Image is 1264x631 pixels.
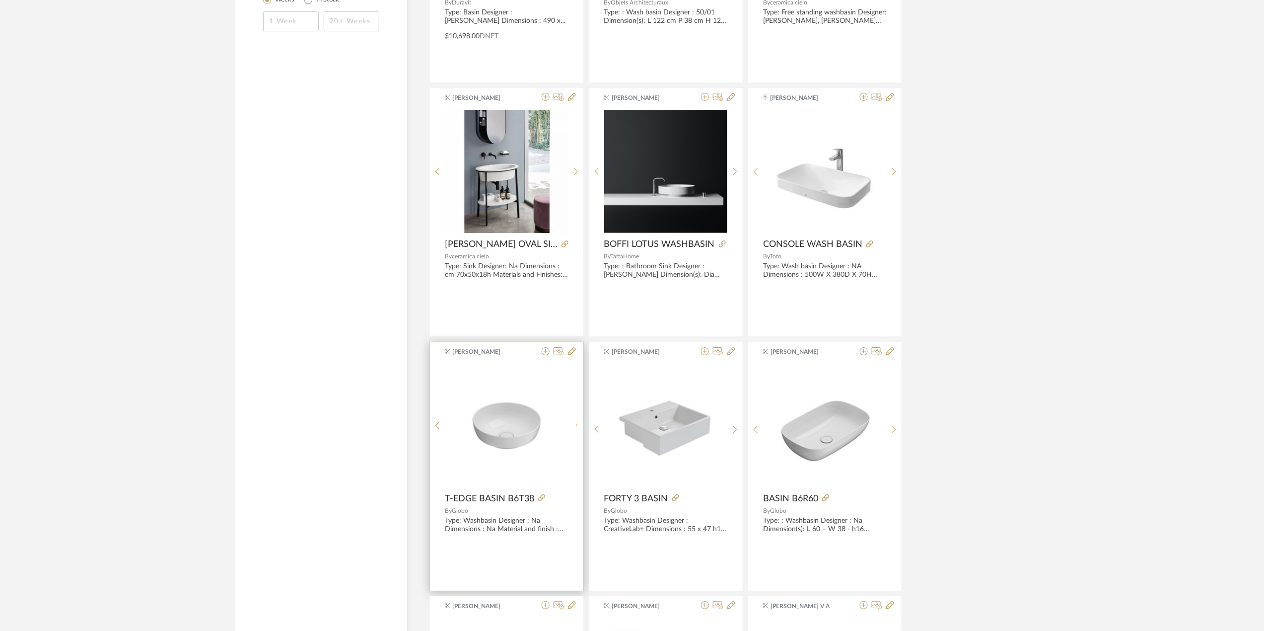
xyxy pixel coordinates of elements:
[604,493,668,504] span: FORTY 3 BASIN
[764,364,887,488] div: 0
[604,364,727,488] div: 0
[604,517,728,534] div: Type: Washbasin Designer : CreativeLab+ Dimensions : 55 x 47 h11 cm, Material and finish : Cerami...
[445,110,568,233] img: CIELO CATINO OVAL SINK WITH STRUCTURE CALAO+CASTO+CAPIO
[324,11,379,31] input: 20+ Weeks
[480,33,498,40] span: DNET
[445,33,480,40] span: $10,698.00
[452,508,468,514] span: Globo
[763,253,770,259] span: By
[770,93,833,102] span: [PERSON_NAME]
[612,602,674,611] span: [PERSON_NAME]
[445,373,568,478] img: T-EDGE BASIN B6T38
[763,8,887,25] div: Type: Free standing washbasin Designer: [PERSON_NAME], [PERSON_NAME] (2018) Dimensions : 70x50x84...
[445,253,452,259] span: By
[263,11,319,31] input: 1 Week
[763,262,887,279] div: Type: Wash basin Designer : NA Dimensions : 500W X 380D X 70H Material and finish : Ceramic Mount...
[604,373,727,478] img: FORTY 3 BASIN
[612,93,674,102] span: [PERSON_NAME]
[763,493,818,504] span: BASIN B6R60
[771,602,834,611] span: [PERSON_NAME] V A
[764,127,887,216] img: CONSOLE WASH BASIN
[770,253,781,259] span: Toto
[453,347,515,356] span: [PERSON_NAME]
[452,253,489,259] span: ceramica cielo
[453,93,515,102] span: [PERSON_NAME]
[445,517,568,534] div: Type: Washbasin Designer : Na Dimensions : Na Material and finish : Ceramic, white . Installation...
[604,110,727,233] img: BOFFI LOTUS WASHBASIN
[604,239,715,250] span: BOFFI LOTUS WASHBASIN
[453,602,515,611] span: [PERSON_NAME]
[604,508,611,514] span: By
[445,262,568,279] div: Type: Sink Designer: ﻿Na Dimensions : cm 70x50x18h Materials and Finishes: Stainless Steel Struct...
[604,262,728,279] div: Type: : Bathroom Sink Designer : [PERSON_NAME] Dimension(s): Dia 520 x H 145mm Material/Finishes:...
[604,8,728,25] div: Type: : Wash basin Designer : 50/01 Dimension(s): L 122 cm P 38 cm H 12 cm Weight : 70kg Material...
[771,347,834,356] span: [PERSON_NAME]
[770,508,786,514] span: Globo
[445,493,534,504] span: T-EDGE BASIN B6T38
[445,508,452,514] span: By
[763,239,862,250] span: CONSOLE WASH BASIN
[445,239,558,250] span: [PERSON_NAME] OVAL SINK WITH STRUCTURE CALAO+[PERSON_NAME]+CAPIO
[611,508,628,514] span: Globo
[763,508,770,514] span: By
[764,364,887,487] img: BASIN B6R60
[445,8,568,25] div: Type: Basin Designer : [PERSON_NAME] Dimensions : 490 x 365 x 180mm Material and finish : Ceramic...
[604,253,611,259] span: By
[612,347,674,356] span: [PERSON_NAME]
[611,253,639,259] span: TattaHome
[763,517,887,534] div: Type: : Washbasin Designer : Na Dimension(s): L 60 – W 38 - h16 Material/Finishes: Fire Clay Moun...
